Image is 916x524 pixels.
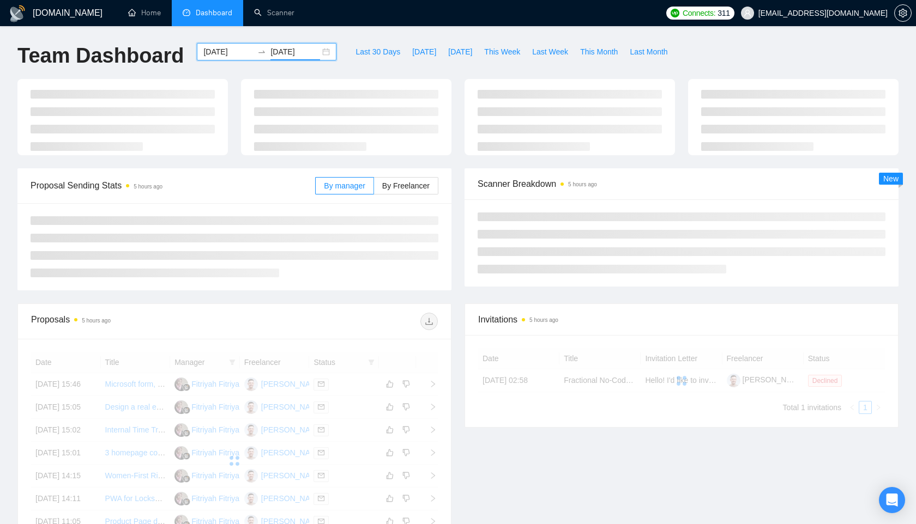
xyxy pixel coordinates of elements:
span: 311 [718,7,730,19]
h1: Team Dashboard [17,43,184,69]
span: This Week [484,46,520,58]
span: Connects: [683,7,715,19]
div: Proposals [31,313,234,330]
span: [DATE] [412,46,436,58]
span: Invitations [478,313,885,326]
button: [DATE] [406,43,442,60]
span: By manager [324,181,365,190]
span: This Month [580,46,618,58]
img: logo [9,5,26,22]
div: Open Intercom Messenger [879,487,905,513]
button: setting [894,4,912,22]
button: This Week [478,43,526,60]
time: 5 hours ago [568,181,597,187]
span: [DATE] [448,46,472,58]
span: Last Week [532,46,568,58]
span: Proposal Sending Stats [31,179,315,192]
input: End date [270,46,320,58]
button: Last Month [624,43,673,60]
time: 5 hours ago [529,317,558,323]
a: searchScanner [254,8,294,17]
span: Last 30 Days [355,46,400,58]
span: user [744,9,751,17]
span: dashboard [183,9,190,16]
input: Start date [203,46,253,58]
span: By Freelancer [382,181,430,190]
time: 5 hours ago [134,184,162,190]
span: Scanner Breakdown [478,177,885,191]
span: to [257,47,266,56]
a: homeHome [128,8,161,17]
img: upwork-logo.png [671,9,679,17]
button: Last Week [526,43,574,60]
button: Last 30 Days [349,43,406,60]
span: setting [895,9,911,17]
time: 5 hours ago [82,318,111,324]
button: This Month [574,43,624,60]
span: New [883,174,899,183]
a: setting [894,9,912,17]
span: Dashboard [196,8,232,17]
span: swap-right [257,47,266,56]
span: Last Month [630,46,667,58]
button: [DATE] [442,43,478,60]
